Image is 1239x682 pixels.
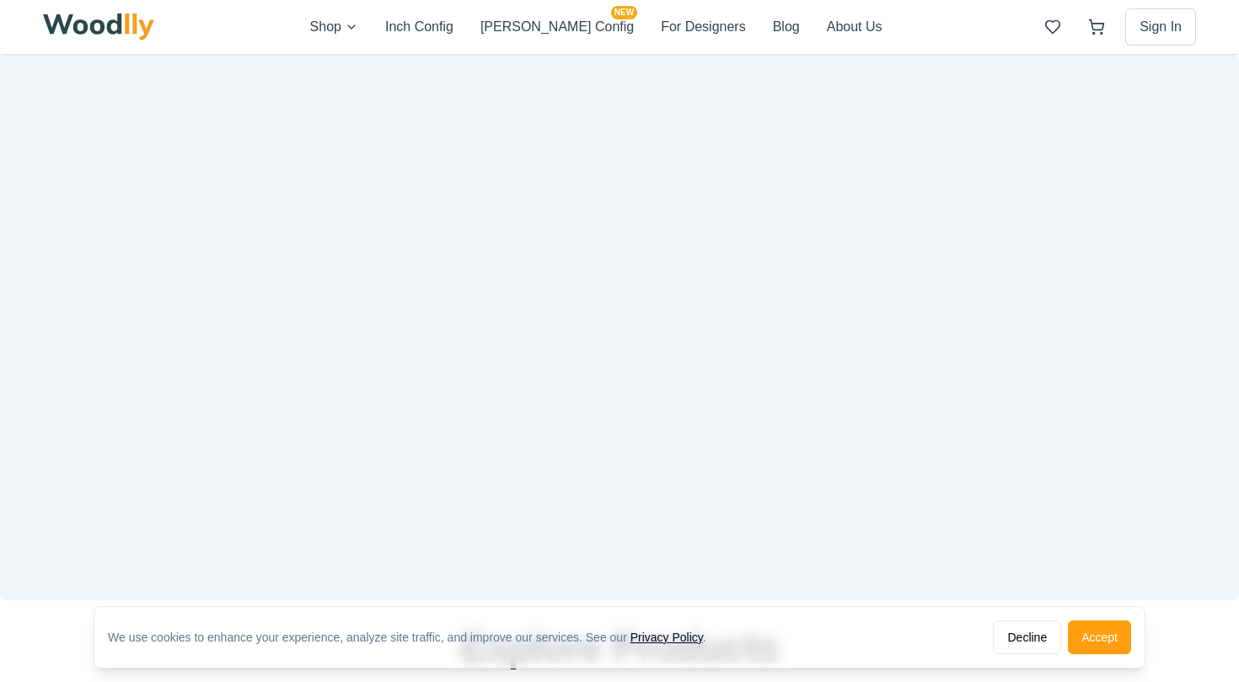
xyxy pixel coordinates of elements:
[480,16,634,38] button: [PERSON_NAME] ConfigNEW
[385,16,453,38] button: Inch Config
[1068,620,1131,654] button: Accept
[773,16,800,38] button: Blog
[827,16,882,38] button: About Us
[108,629,720,646] div: We use cookies to enhance your experience, analyze site traffic, and improve our services. See our .
[661,16,745,38] button: For Designers
[310,16,358,38] button: Shop
[993,620,1061,654] button: Decline
[611,6,637,19] span: NEW
[1125,8,1196,46] button: Sign In
[43,13,154,40] img: Woodlly
[630,631,703,644] a: Privacy Policy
